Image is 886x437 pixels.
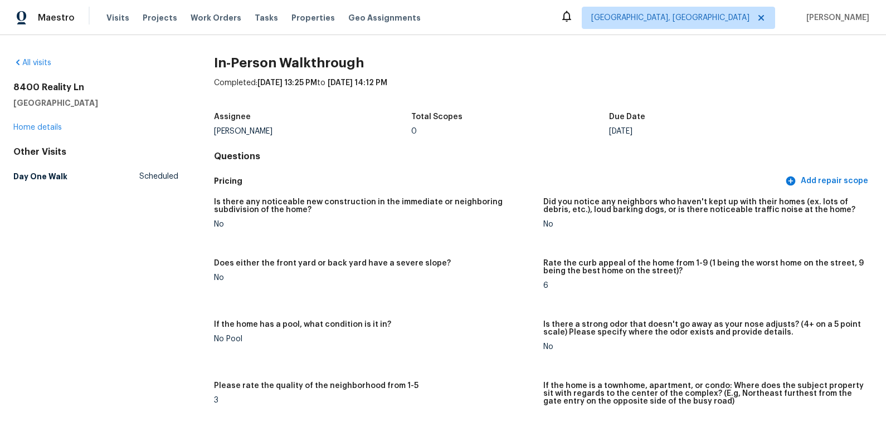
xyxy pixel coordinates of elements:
h4: Questions [214,151,873,162]
a: Day One WalkScheduled [13,166,178,186]
div: No Pool [214,335,534,343]
span: Scheduled [139,171,178,182]
h5: Due Date [609,113,645,121]
div: No [543,220,864,228]
span: Tasks [255,14,278,22]
span: Geo Assignments [348,12,421,23]
div: No [543,343,864,351]
span: Add repair scope [787,174,868,188]
span: [DATE] 14:12 PM [328,79,387,87]
h5: Assignee [214,113,251,121]
h5: Is there a strong odor that doesn't go away as your nose adjusts? (4+ on a 5 point scale) Please ... [543,321,864,336]
div: No [214,274,534,282]
button: Add repair scope [783,171,873,192]
a: All visits [13,59,51,67]
div: [DATE] [609,127,807,135]
span: [PERSON_NAME] [802,12,869,23]
a: Home details [13,124,62,131]
span: Projects [143,12,177,23]
div: 0 [411,127,609,135]
span: Maestro [38,12,75,23]
span: [DATE] 13:25 PM [257,79,317,87]
h2: In-Person Walkthrough [214,57,873,68]
h5: Day One Walk [13,171,67,182]
div: 6 [543,282,864,289]
span: Visits [106,12,129,23]
span: Properties [291,12,335,23]
div: 3 [214,396,534,404]
h5: Pricing [214,175,783,187]
h5: If the home is a townhome, apartment, or condo: Where does the subject property sit with regards ... [543,382,864,405]
h5: Rate the curb appeal of the home from 1-9 (1 being the worst home on the street, 9 being the best... [543,259,864,275]
h2: 8400 Reality Ln [13,82,178,93]
h5: Did you notice any neighbors who haven't kept up with their homes (ex. lots of debris, etc.), lou... [543,198,864,214]
span: Work Orders [191,12,241,23]
h5: If the home has a pool, what condition is it in? [214,321,391,328]
div: [PERSON_NAME] [214,127,412,135]
div: No [214,220,534,228]
div: Other Visits [13,146,178,158]
h5: Does either the front yard or back yard have a severe slope? [214,259,451,267]
h5: [GEOGRAPHIC_DATA] [13,97,178,109]
h5: Total Scopes [411,113,463,121]
span: [GEOGRAPHIC_DATA], [GEOGRAPHIC_DATA] [591,12,749,23]
h5: Is there any noticeable new construction in the immediate or neighboring subdivision of the home? [214,198,534,214]
h5: Please rate the quality of the neighborhood from 1-5 [214,382,418,390]
div: Completed: to [214,77,873,106]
